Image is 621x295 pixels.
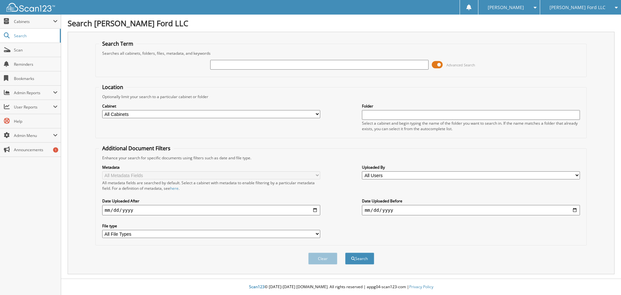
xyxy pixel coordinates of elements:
[249,284,265,289] span: Scan123
[550,6,605,9] span: [PERSON_NAME] Ford LLC
[102,180,320,191] div: All metadata fields are searched by default. Select a cabinet with metadata to enable filtering b...
[446,62,475,67] span: Advanced Search
[14,119,58,124] span: Help
[362,205,580,215] input: end
[102,103,320,109] label: Cabinet
[362,165,580,170] label: Uploaded By
[488,6,524,9] span: [PERSON_NAME]
[14,62,58,67] span: Reminders
[102,223,320,229] label: File type
[308,253,337,265] button: Clear
[99,155,583,161] div: Enhance your search for specific documents using filters such as date and file type.
[102,165,320,170] label: Metadata
[6,3,55,12] img: scan123-logo-white.svg
[99,84,126,91] legend: Location
[99,145,174,152] legend: Additional Document Filters
[14,90,53,96] span: Admin Reports
[345,253,374,265] button: Search
[53,147,58,153] div: 1
[14,104,53,110] span: User Reports
[99,51,583,56] div: Searches all cabinets, folders, files, metadata, and keywords
[14,76,58,81] span: Bookmarks
[14,47,58,53] span: Scan
[362,103,580,109] label: Folder
[14,19,53,24] span: Cabinets
[362,198,580,204] label: Date Uploaded Before
[170,186,179,191] a: here
[102,205,320,215] input: start
[14,33,57,39] span: Search
[61,279,621,295] div: © [DATE]-[DATE] [DOMAIN_NAME]. All rights reserved | appg04-scan123-com |
[14,133,53,138] span: Admin Menu
[362,120,580,131] div: Select a cabinet and begin typing the name of the folder you want to search in. If the name match...
[409,284,433,289] a: Privacy Policy
[14,147,58,153] span: Announcements
[68,18,615,28] h1: Search [PERSON_NAME] Ford LLC
[102,198,320,204] label: Date Uploaded After
[99,94,583,99] div: Optionally limit your search to a particular cabinet or folder
[99,40,136,47] legend: Search Term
